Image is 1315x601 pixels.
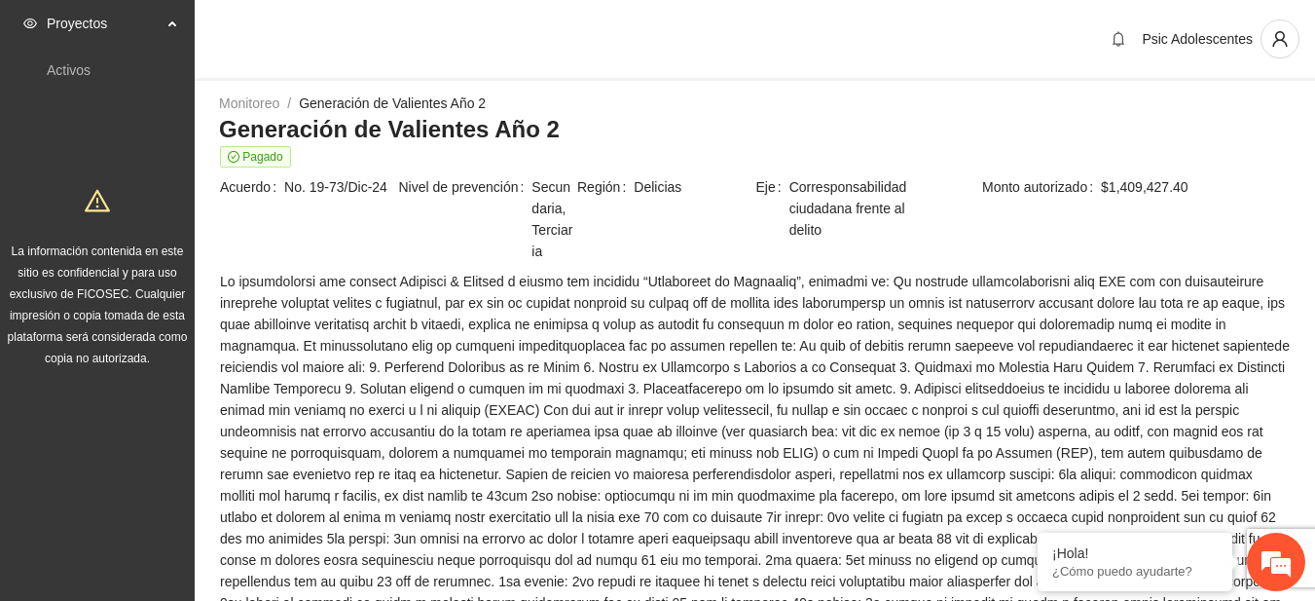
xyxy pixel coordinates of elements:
div: Chatee con nosotros ahora [101,99,327,125]
div: ¡Hola! [1052,545,1218,561]
div: Minimizar ventana de chat en vivo [319,10,366,56]
span: Nivel de prevención [399,176,532,262]
a: Generación de Valientes Año 2 [299,95,486,111]
span: Corresponsabilidad ciudadana frente al delito [789,176,932,241]
span: eye [23,17,37,30]
span: bell [1104,31,1133,47]
span: Eje [756,176,789,241]
button: bell [1103,23,1134,55]
span: $1,409,427.40 [1101,176,1290,198]
span: user [1261,30,1298,48]
span: No. 19-73/Dic-24 [284,176,396,198]
textarea: Escriba su mensaje y pulse “Intro” [10,396,371,465]
span: Pagado [220,146,291,168]
button: user [1260,19,1299,58]
span: Monto autorizado [982,176,1101,198]
span: check-circle [228,151,239,163]
span: Delicias [634,176,753,198]
span: Acuerdo [220,176,284,198]
span: Estamos en línea. [113,192,269,389]
span: Proyectos [47,4,162,43]
span: La información contenida en este sitio es confidencial y para uso exclusivo de FICOSEC. Cualquier... [8,244,188,365]
a: Activos [47,62,91,78]
span: Secundaria, Terciaria [531,176,575,262]
p: ¿Cómo puedo ayudarte? [1052,564,1218,579]
h3: Generación de Valientes Año 2 [219,114,1291,145]
span: / [287,95,291,111]
span: warning [85,188,110,213]
a: Monitoreo [219,95,279,111]
span: Psic Adolescentes [1142,31,1253,47]
span: Región [577,176,634,198]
